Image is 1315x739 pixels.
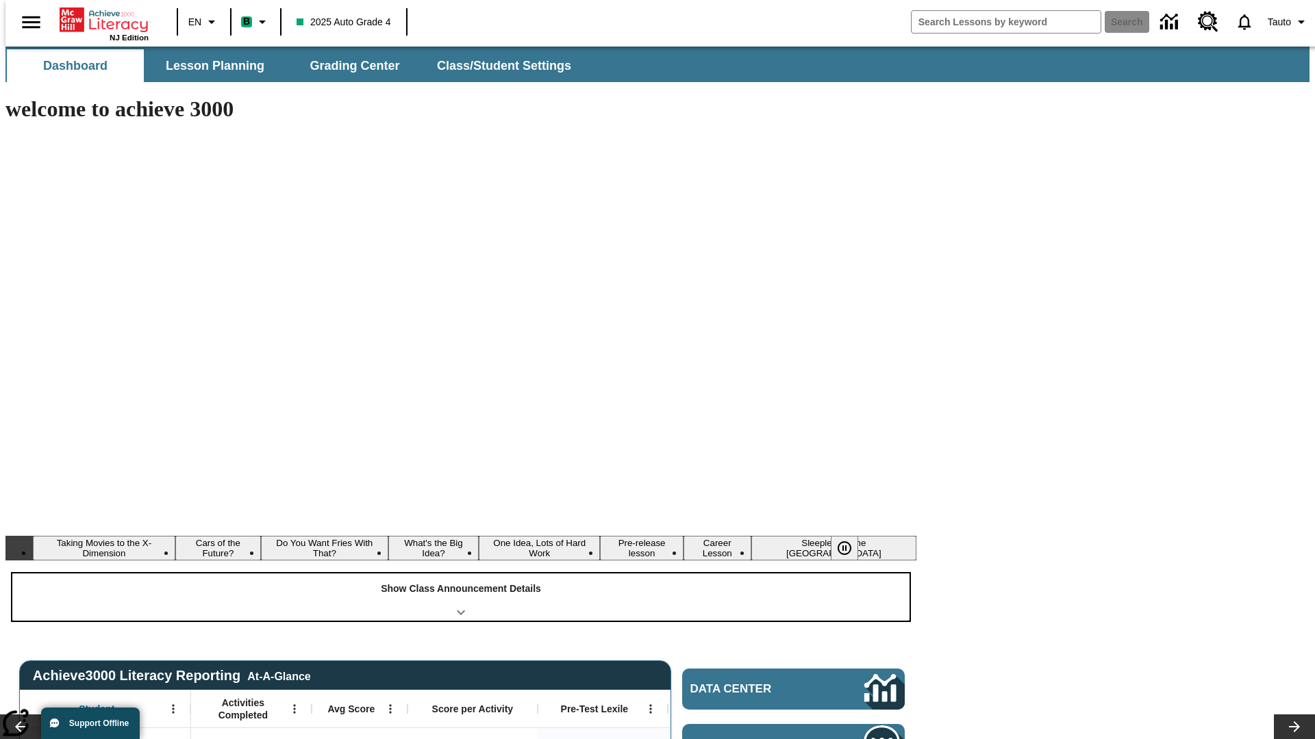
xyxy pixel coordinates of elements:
a: Resource Center, Will open in new tab [1190,3,1227,40]
div: Show Class Announcement Details [12,573,910,621]
h1: welcome to achieve 3000 [5,96,916,122]
button: Slide 6 Pre-release lesson [600,536,683,560]
a: Data Center [1152,3,1190,41]
button: Grading Center [286,49,423,82]
span: Score per Activity [432,703,514,715]
span: B [243,13,250,30]
button: Open Menu [380,699,401,719]
button: Boost Class color is mint green. Change class color [236,10,276,34]
div: Home [60,5,149,42]
button: Class/Student Settings [426,49,582,82]
button: Slide 1 Taking Movies to the X-Dimension [33,536,175,560]
button: Slide 4 What's the Big Idea? [388,536,479,560]
button: Open Menu [640,699,661,719]
button: Support Offline [41,708,140,739]
a: Home [60,6,149,34]
button: Lesson Planning [147,49,284,82]
button: Dashboard [7,49,144,82]
button: Slide 7 Career Lesson [684,536,751,560]
div: SubNavbar [5,47,1310,82]
span: 2025 Auto Grade 4 [297,15,391,29]
button: Language: EN, Select a language [182,10,226,34]
button: Pause [831,536,858,560]
span: Student [79,703,114,715]
button: Open Menu [163,699,184,719]
button: Slide 8 Sleepless in the Animal Kingdom [751,536,916,560]
a: Data Center [682,669,905,710]
button: Slide 5 One Idea, Lots of Hard Work [479,536,600,560]
button: Slide 2 Cars of the Future? [175,536,261,560]
span: Avg Score [327,703,375,715]
span: Achieve3000 Literacy Reporting [33,668,311,684]
button: Open side menu [11,2,51,42]
p: Show Class Announcement Details [381,582,541,596]
div: At-A-Glance [247,668,310,683]
a: Notifications [1227,4,1262,40]
button: Lesson carousel, Next [1274,714,1315,739]
div: SubNavbar [5,49,584,82]
span: Support Offline [69,718,129,728]
button: Open Menu [284,699,305,719]
span: EN [188,15,201,29]
div: Pause [831,536,872,560]
span: Activities Completed [198,697,288,721]
button: Profile/Settings [1262,10,1315,34]
input: search field [912,11,1101,33]
span: Pre-Test Lexile [561,703,629,715]
span: NJ Edition [110,34,149,42]
button: Slide 3 Do You Want Fries With That? [261,536,388,560]
span: Data Center [690,682,818,696]
span: Tauto [1268,15,1291,29]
